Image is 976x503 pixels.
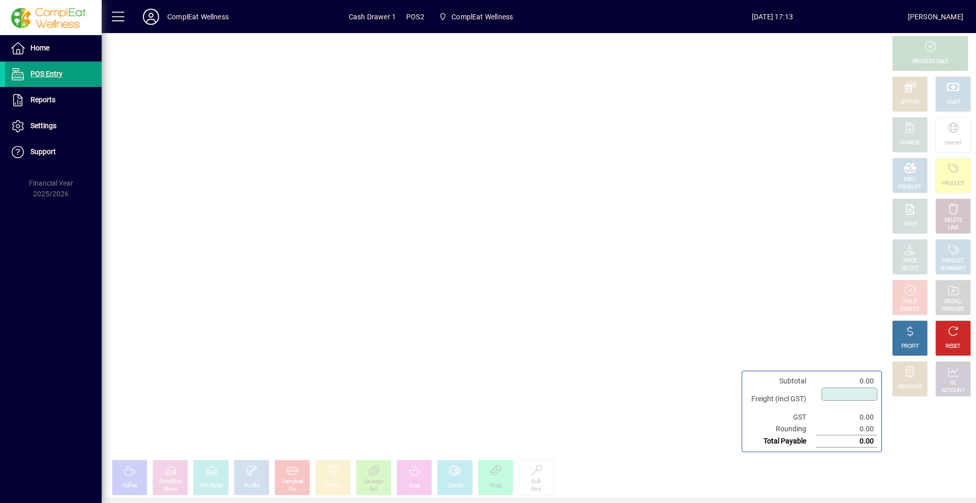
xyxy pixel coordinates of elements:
div: HOLD [903,298,917,306]
div: CW Slices [200,482,223,490]
div: Internet [944,139,961,147]
td: Rounding [746,423,816,435]
span: [DATE] 17:13 [637,9,908,25]
span: POS Entry [30,70,63,78]
div: Pie [289,486,296,493]
div: Soup [409,482,420,490]
div: PRODUCT [898,184,921,191]
div: DELETE [944,217,962,224]
div: NOTE [903,221,917,228]
div: DISCOUNT [898,383,922,391]
div: Coffee [123,482,137,490]
div: Bins [531,486,541,493]
div: SUMMARY [940,265,966,273]
div: PRICE [903,257,917,265]
div: PRODUCT [941,257,964,265]
div: PROCESS SALE [912,58,948,66]
div: Wrap [490,482,501,490]
div: RECALL [944,298,962,306]
div: PROFIT [901,343,919,350]
span: Settings [30,122,56,130]
div: ACCOUNT [941,387,965,395]
div: LINE [948,224,958,232]
div: Roll [370,486,378,493]
div: Sausage [364,478,383,486]
span: Home [30,44,49,52]
span: ComplEat Wellness [451,9,513,25]
div: ComplEat Wellness [167,9,229,25]
td: 0.00 [816,423,877,435]
button: Profile [135,8,167,26]
td: Total Payable [746,435,816,448]
div: Quiche [447,482,463,490]
span: Support [30,147,56,156]
div: EFTPOS [901,99,920,106]
a: Reports [5,87,102,113]
td: 0.00 [816,435,877,448]
div: RESET [945,343,961,350]
div: [PERSON_NAME] [908,9,963,25]
td: 0.00 [816,375,877,387]
div: Scrolls [244,482,259,490]
div: PRODUCT [941,180,964,188]
td: Freight (Incl GST) [746,387,816,411]
a: Settings [5,113,102,139]
span: Cash Drawer 1 [349,9,396,25]
div: Compleat [282,478,303,486]
div: Slices [164,486,177,493]
div: CHARGE [900,139,920,147]
div: Muffin [326,482,341,490]
div: CASH [947,99,960,106]
span: Reports [30,96,55,104]
div: INVOICE [900,306,919,313]
div: Pure Bliss [159,478,181,486]
a: Support [5,139,102,165]
a: Home [5,36,102,61]
td: 0.00 [816,411,877,423]
div: GL [950,379,957,387]
span: POS2 [406,9,424,25]
td: Subtotal [746,375,816,387]
div: MISC [904,176,916,184]
div: INVOICES [942,306,964,313]
div: Bulk [531,478,541,486]
div: SELECT [901,265,919,273]
span: ComplEat Wellness [435,8,517,26]
td: GST [746,411,816,423]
